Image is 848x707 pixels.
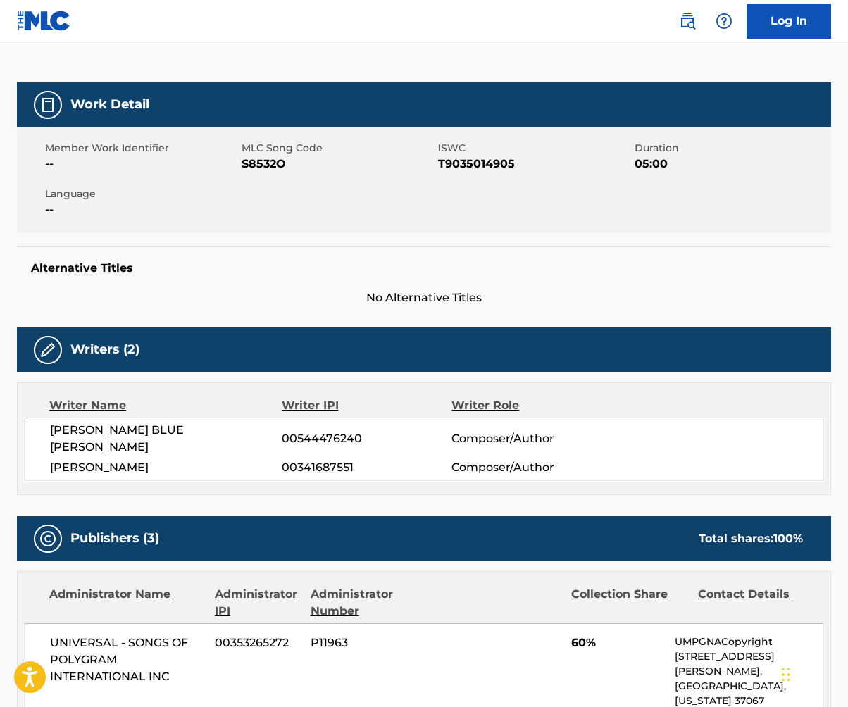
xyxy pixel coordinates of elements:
span: Composer/Author [451,430,606,447]
div: Writer IPI [282,397,452,414]
span: [PERSON_NAME] [50,459,282,476]
span: Member Work Identifier [45,141,238,156]
div: Writer Name [49,397,282,414]
span: -- [45,156,238,173]
p: UMPGNACopyright [675,634,823,649]
div: Administrator Name [49,586,204,620]
iframe: Chat Widget [778,639,848,707]
div: Help [710,7,738,35]
img: search [679,13,696,30]
span: UNIVERSAL - SONGS OF POLYGRAM INTERNATIONAL INC [50,634,204,685]
span: Composer/Author [451,459,606,476]
span: ISWC [438,141,631,156]
span: 100 % [773,532,803,545]
span: 00341687551 [282,459,451,476]
h5: Alternative Titles [31,261,817,275]
span: [PERSON_NAME] BLUE [PERSON_NAME] [50,422,282,456]
a: Public Search [673,7,702,35]
span: 05:00 [635,156,828,173]
div: Drag [782,653,790,696]
div: Contact Details [698,586,814,620]
img: help [716,13,732,30]
div: Total shares: [699,530,803,547]
span: S8532O [242,156,435,173]
div: Administrator IPI [215,586,300,620]
h5: Publishers (3) [70,530,159,546]
span: 00353265272 [215,634,300,651]
span: -- [45,201,238,218]
div: Administrator Number [311,586,427,620]
span: T9035014905 [438,156,631,173]
span: 60% [571,634,664,651]
img: Writers [39,342,56,358]
span: P11963 [311,634,427,651]
h5: Writers (2) [70,342,139,358]
span: 00544476240 [282,430,451,447]
img: MLC Logo [17,11,71,31]
p: [STREET_ADDRESS][PERSON_NAME], [675,649,823,679]
h5: Work Detail [70,96,149,113]
span: MLC Song Code [242,141,435,156]
img: Work Detail [39,96,56,113]
div: Collection Share [571,586,687,620]
img: Publishers [39,530,56,547]
div: Writer Role [451,397,606,414]
a: Log In [747,4,831,39]
span: No Alternative Titles [17,289,831,306]
span: Language [45,187,238,201]
span: Duration [635,141,828,156]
